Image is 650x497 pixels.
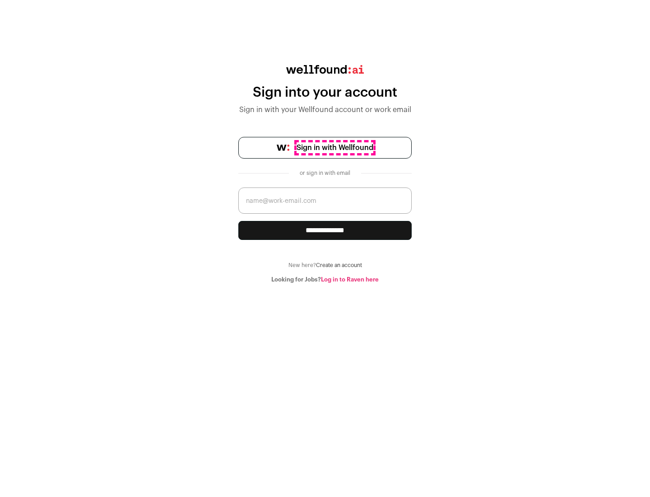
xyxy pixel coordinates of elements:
[321,277,379,282] a: Log in to Raven here
[238,84,412,101] div: Sign into your account
[297,142,373,153] span: Sign in with Wellfound
[238,262,412,269] div: New here?
[277,145,289,151] img: wellfound-symbol-flush-black-fb3c872781a75f747ccb3a119075da62bfe97bd399995f84a933054e44a575c4.png
[238,104,412,115] div: Sign in with your Wellfound account or work email
[238,188,412,214] input: name@work-email.com
[316,263,362,268] a: Create an account
[238,137,412,159] a: Sign in with Wellfound
[296,169,354,177] div: or sign in with email
[238,276,412,283] div: Looking for Jobs?
[286,65,364,74] img: wellfound:ai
